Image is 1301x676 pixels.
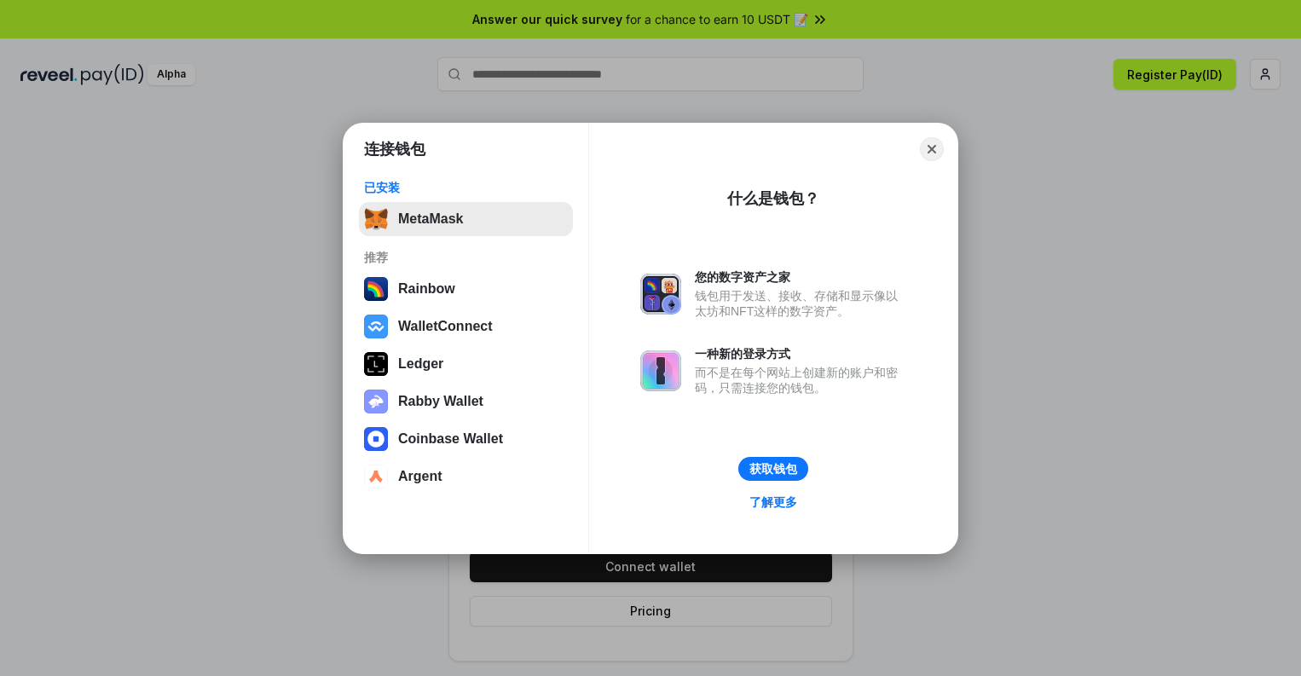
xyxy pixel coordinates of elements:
button: WalletConnect [359,309,573,344]
div: Ledger [398,356,443,372]
div: 您的数字资产之家 [695,269,906,285]
div: 已安装 [364,180,568,195]
h1: 连接钱包 [364,139,425,159]
button: Rabby Wallet [359,384,573,419]
img: svg+xml,%3Csvg%20xmlns%3D%22http%3A%2F%2Fwww.w3.org%2F2000%2Fsvg%22%20fill%3D%22none%22%20viewBox... [364,390,388,413]
button: Rainbow [359,272,573,306]
div: Coinbase Wallet [398,431,503,447]
div: WalletConnect [398,319,493,334]
img: svg+xml,%3Csvg%20width%3D%2228%22%20height%3D%2228%22%20viewBox%3D%220%200%2028%2028%22%20fill%3D... [364,427,388,451]
img: svg+xml,%3Csvg%20xmlns%3D%22http%3A%2F%2Fwww.w3.org%2F2000%2Fsvg%22%20fill%3D%22none%22%20viewBox... [640,274,681,315]
img: svg+xml,%3Csvg%20width%3D%2228%22%20height%3D%2228%22%20viewBox%3D%220%200%2028%2028%22%20fill%3D... [364,315,388,338]
div: 什么是钱包？ [727,188,819,209]
div: Rainbow [398,281,455,297]
div: Argent [398,469,442,484]
button: MetaMask [359,202,573,236]
button: Coinbase Wallet [359,422,573,456]
button: 获取钱包 [738,457,808,481]
button: Argent [359,459,573,494]
button: Close [920,137,944,161]
div: Rabby Wallet [398,394,483,409]
div: 而不是在每个网站上创建新的账户和密码，只需连接您的钱包。 [695,365,906,396]
div: 推荐 [364,250,568,265]
div: MetaMask [398,211,463,227]
img: svg+xml,%3Csvg%20xmlns%3D%22http%3A%2F%2Fwww.w3.org%2F2000%2Fsvg%22%20fill%3D%22none%22%20viewBox... [640,350,681,391]
img: svg+xml,%3Csvg%20xmlns%3D%22http%3A%2F%2Fwww.w3.org%2F2000%2Fsvg%22%20width%3D%2228%22%20height%3... [364,352,388,376]
div: 获取钱包 [749,461,797,477]
div: 钱包用于发送、接收、存储和显示像以太坊和NFT这样的数字资产。 [695,288,906,319]
div: 了解更多 [749,494,797,510]
a: 了解更多 [739,491,807,513]
img: svg+xml,%3Csvg%20width%3D%2228%22%20height%3D%2228%22%20viewBox%3D%220%200%2028%2028%22%20fill%3D... [364,465,388,488]
img: svg+xml,%3Csvg%20width%3D%22120%22%20height%3D%22120%22%20viewBox%3D%220%200%20120%20120%22%20fil... [364,277,388,301]
img: svg+xml,%3Csvg%20fill%3D%22none%22%20height%3D%2233%22%20viewBox%3D%220%200%2035%2033%22%20width%... [364,207,388,231]
button: Ledger [359,347,573,381]
div: 一种新的登录方式 [695,346,906,361]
